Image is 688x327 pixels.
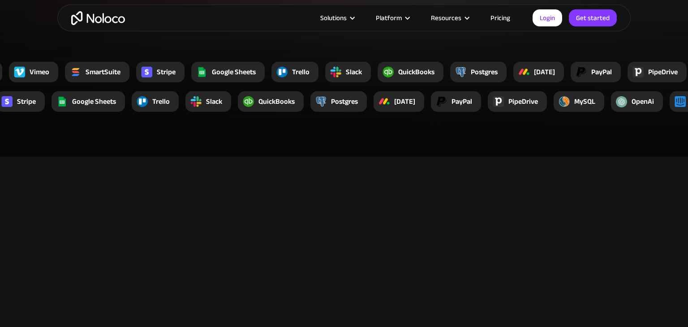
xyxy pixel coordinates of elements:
[398,67,434,77] div: QuickBooks
[212,67,256,77] div: Google Sheets
[471,67,498,77] div: Postgres
[72,96,116,107] div: Google Sheets
[394,96,415,107] div: [DATE]
[591,67,612,77] div: PayPal
[365,12,420,24] div: Platform
[292,67,310,77] div: Trello
[420,12,479,24] div: Resources
[451,96,472,107] div: PayPal
[206,96,222,107] div: Slack
[320,12,347,24] div: Solutions
[569,9,617,26] a: Get started
[258,96,295,107] div: QuickBooks
[331,96,358,107] div: Postgres
[152,96,170,107] div: Trello
[479,12,521,24] a: Pricing
[346,67,362,77] div: Slack
[533,9,562,26] a: Login
[376,12,402,24] div: Platform
[17,96,36,107] div: Stripe
[71,11,125,25] a: home
[431,12,461,24] div: Resources
[574,96,595,107] div: MySQL
[508,96,538,107] div: PipeDrive
[157,67,176,77] div: Stripe
[86,67,120,77] div: SmartSuite
[648,67,678,77] div: PipeDrive
[534,67,555,77] div: [DATE]
[30,67,49,77] div: Vimeo
[632,96,654,107] div: OpenAi
[309,12,365,24] div: Solutions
